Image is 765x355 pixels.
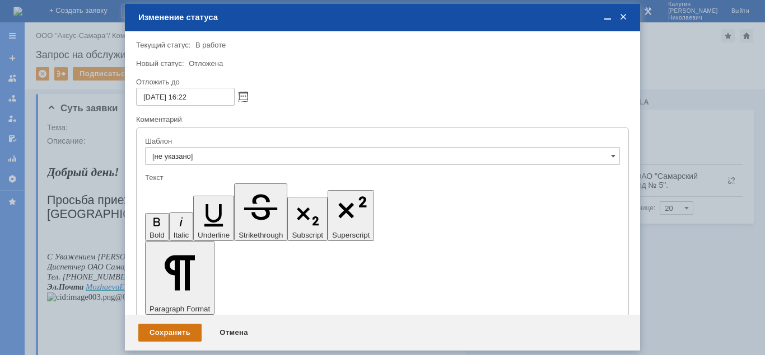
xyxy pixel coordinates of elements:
[136,41,190,49] label: Текущий статус:
[39,137,109,146] a: MozhaevaE@hz-5.ru
[11,127,88,136] span: . [PHONE_NUMBER],
[99,117,137,126] span: хлебозавод
[136,115,627,125] div: Комментарий
[8,136,50,145] span: Уважением
[7,107,48,116] span: Уважением
[150,305,210,313] span: Paragraph Format
[332,231,370,239] span: Superscript
[44,20,68,34] span: день
[85,137,92,146] span: hz
[328,190,374,241] button: Superscript
[602,12,613,22] span: Свернуть (Ctrl + M)
[618,12,629,22] span: Закрыть
[147,117,151,126] span: 5
[150,231,165,239] span: Bold
[193,196,234,241] button: Underline
[58,117,97,126] span: Самарский
[2,145,67,154] span: [PERSON_NAME]
[169,212,193,241] button: Italic
[116,107,179,116] span: [PERSON_NAME]
[12,174,91,183] span: . [PHONE_NUMBER],
[145,213,169,242] button: Bold
[50,107,114,116] span: [PERSON_NAME]
[67,20,72,34] span: !
[292,231,323,239] span: Subscript
[189,59,223,68] span: Отложена
[138,12,629,22] div: Изменение статуса
[38,164,42,173] span: 5
[101,127,122,136] span: . 5036
[139,117,147,126] span: №
[287,197,328,242] button: Subscript
[136,59,184,68] label: Новый статус:
[145,241,214,315] button: Paragraph Format
[239,231,283,239] span: Strikethrough
[12,137,37,146] span: Почта
[41,155,58,164] span: ОАО
[10,137,12,146] span: .
[39,137,77,146] span: MozhaevaE
[52,136,116,145] span: [PERSON_NAME]
[91,174,103,183] span: доб
[145,174,618,181] div: Текст
[40,117,57,126] span: ОАО
[195,41,226,49] span: В работе
[77,137,85,146] span: @
[198,231,230,239] span: Underline
[88,127,101,136] span: доб
[234,183,287,241] button: Strikethrough
[136,78,627,86] div: Отложить до
[92,137,101,146] span: -5.
[145,138,618,145] div: Шаблон
[30,164,38,173] span: №
[101,137,109,146] span: ru
[174,231,189,239] span: Italic
[60,155,100,164] span: Самарский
